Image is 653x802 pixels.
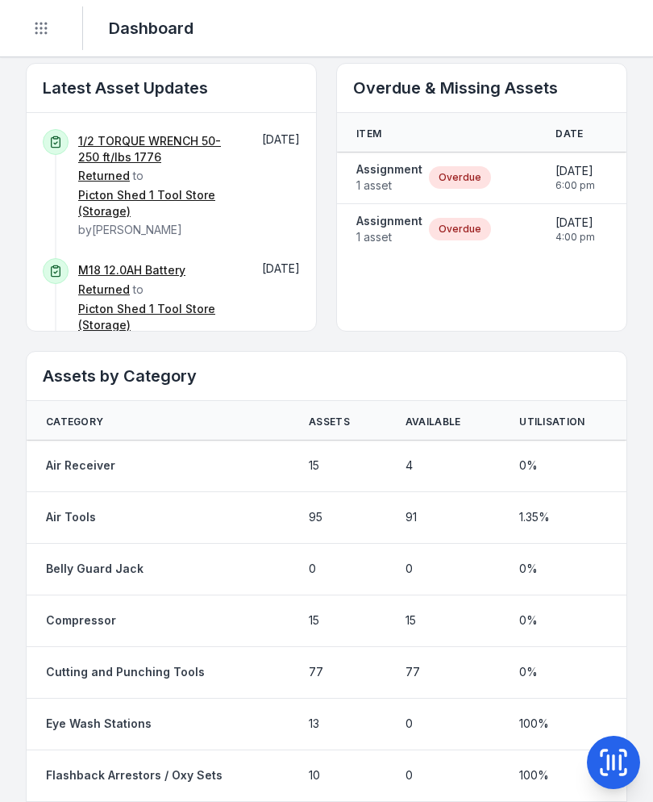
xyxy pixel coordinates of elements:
[519,767,549,783] span: 100 %
[26,13,56,44] button: Toggle navigation
[406,612,416,629] span: 15
[555,231,595,244] span: 4:00 pm
[406,767,413,783] span: 0
[356,127,381,140] span: Item
[519,612,538,629] span: 0 %
[309,457,319,474] span: 15
[309,416,350,428] span: Assets
[78,282,130,298] a: Returned
[555,127,583,140] span: Date
[356,229,422,245] span: 1 asset
[309,716,319,732] span: 13
[46,767,223,783] a: Flashback Arrestors / Oxy Sets
[555,163,595,192] time: 22/9/2025, 6:00:00 pm
[406,561,413,577] span: 0
[46,509,96,525] a: Air Tools
[353,77,610,99] h2: Overdue & Missing Assets
[46,561,143,577] a: Belly Guard Jack
[519,716,549,732] span: 100 %
[46,457,115,474] a: Air Receiver
[262,261,300,275] span: [DATE]
[43,77,300,99] h2: Latest Asset Updates
[356,213,422,229] strong: Assignment
[406,416,461,428] span: Available
[78,134,239,236] span: to by [PERSON_NAME]
[406,664,420,680] span: 77
[309,612,319,629] span: 15
[555,215,595,231] span: [DATE]
[78,133,239,165] a: 1/2 TORQUE WRENCH 50-250 ft/lbs 1776
[309,767,320,783] span: 10
[309,561,316,577] span: 0
[406,716,413,732] span: 0
[46,664,205,680] a: Cutting and Punching Tools
[262,132,300,146] span: [DATE]
[78,263,239,350] span: to by [PERSON_NAME]
[262,132,300,146] time: 23/9/2025, 6:14:55 am
[78,168,130,184] a: Returned
[309,509,322,525] span: 95
[46,416,103,428] span: Category
[46,612,116,629] a: Compressor
[309,664,323,680] span: 77
[46,716,152,732] a: Eye Wash Stations
[356,178,422,194] span: 1 asset
[555,163,595,179] span: [DATE]
[519,416,584,428] span: Utilisation
[406,509,417,525] span: 91
[406,457,413,474] span: 4
[78,301,239,333] a: Picton Shed 1 Tool Store (Storage)
[356,161,422,178] strong: Assignment
[519,561,538,577] span: 0 %
[555,179,595,192] span: 6:00 pm
[356,161,422,194] a: Assignment1 asset
[429,218,491,240] div: Overdue
[356,213,422,245] a: Assignment1 asset
[519,664,538,680] span: 0 %
[78,262,185,278] a: M18 12.0AH Battery
[262,261,300,275] time: 23/9/2025, 6:12:28 am
[78,187,239,219] a: Picton Shed 1 Tool Store (Storage)
[555,215,595,244] time: 22/9/2025, 4:00:00 pm
[109,17,193,40] h2: Dashboard
[43,365,610,387] h2: Assets by Category
[519,509,550,525] span: 1.35 %
[519,457,538,474] span: 0 %
[429,166,491,189] div: Overdue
